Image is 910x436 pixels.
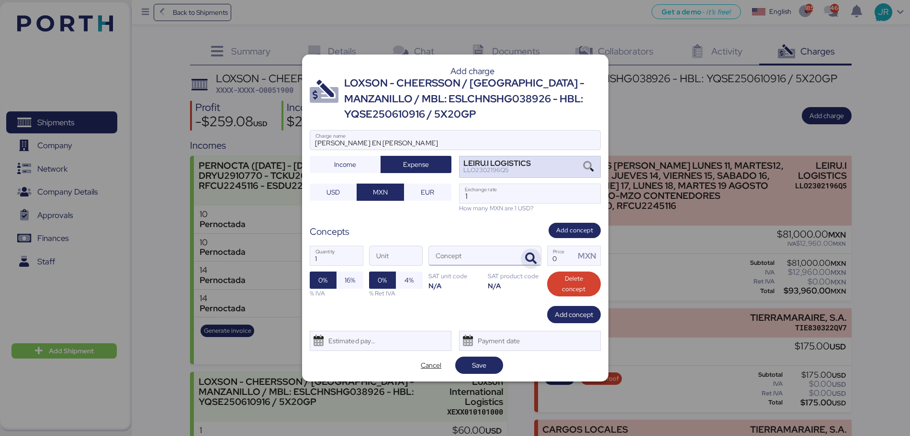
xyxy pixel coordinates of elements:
[381,156,451,173] button: Expense
[472,360,486,371] span: Save
[310,131,600,150] input: Charge name
[460,184,600,203] input: Exchange rate
[407,357,455,374] button: Cancel
[396,272,423,289] button: 4%
[378,274,387,286] span: 0%
[318,274,327,286] span: 0%
[428,272,482,281] div: SAT unit code
[547,272,601,296] button: Delete concept
[326,186,340,198] span: USD
[310,184,357,201] button: USD
[345,274,355,286] span: 16%
[459,204,601,213] div: How many MXN are 1 USD?
[549,223,601,239] button: Add concept
[488,281,541,290] div: N/A
[357,184,404,201] button: MXN
[344,76,601,122] div: LOXSON - CHEERSSON / [GEOGRAPHIC_DATA] - MANZANILLO / MBL: ESLCHNSHG038926 - HBL: YQSE250610916 /...
[421,360,441,371] span: Cancel
[310,289,363,298] div: % IVA
[547,306,601,323] button: Add concept
[428,281,482,290] div: N/A
[310,156,381,173] button: Income
[369,272,396,289] button: 0%
[429,246,518,265] input: Concept
[556,225,593,236] span: Add concept
[455,357,503,374] button: Save
[463,167,531,174] div: LLO2302196Q5
[521,249,541,269] button: ConceptConcept
[310,272,337,289] button: 0%
[548,246,575,265] input: Price
[404,274,414,286] span: 4%
[373,186,388,198] span: MXN
[403,159,429,170] span: Expense
[344,67,601,76] div: Add charge
[555,273,593,294] span: Delete concept
[334,159,356,170] span: Income
[337,272,363,289] button: 16%
[578,250,600,262] div: MXN
[463,160,531,167] div: LEIRU.I LOGISTICS
[310,225,349,239] div: Concepts
[555,309,593,320] span: Add concept
[488,272,541,281] div: SAT product code
[370,246,422,265] input: Unit
[421,186,434,198] span: EUR
[404,184,451,201] button: EUR
[310,246,363,265] input: Quantity
[369,289,423,298] div: % Ret IVA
